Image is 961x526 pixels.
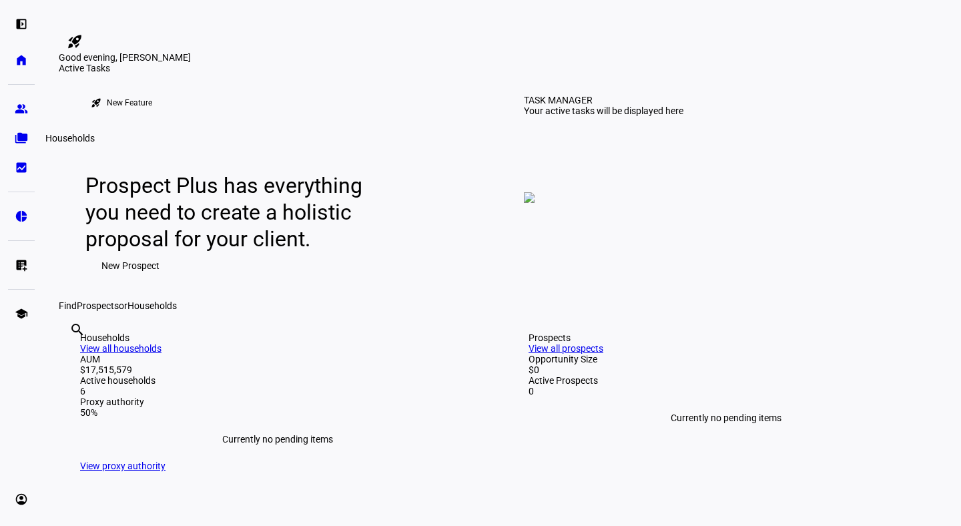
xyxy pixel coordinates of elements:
[69,340,72,356] input: Enter name of prospect or household
[15,258,28,272] eth-mat-symbol: list_alt_add
[529,343,603,354] a: View all prospects
[529,375,924,386] div: Active Prospects
[80,407,475,418] div: 50%
[80,332,475,343] div: Households
[15,161,28,174] eth-mat-symbol: bid_landscape
[529,332,924,343] div: Prospects
[529,364,924,375] div: $0
[80,397,475,407] div: Proxy authority
[15,131,28,145] eth-mat-symbol: folder_copy
[85,172,394,252] div: Prospect Plus has everything you need to create a holistic proposal for your client.
[69,322,85,338] mat-icon: search
[8,47,35,73] a: home
[80,386,475,397] div: 6
[107,97,152,108] div: New Feature
[15,493,28,506] eth-mat-symbol: account_circle
[101,252,159,279] span: New Prospect
[80,343,162,354] a: View all households
[15,17,28,31] eth-mat-symbol: left_panel_open
[8,154,35,181] a: bid_landscape
[77,300,119,311] span: Prospects
[59,52,945,63] div: Good evening, [PERSON_NAME]
[8,125,35,152] a: folder_copy
[67,33,83,49] mat-icon: rocket_launch
[15,102,28,115] eth-mat-symbol: group
[80,418,475,461] div: Currently no pending items
[91,97,101,108] mat-icon: rocket_launch
[15,307,28,320] eth-mat-symbol: school
[15,53,28,67] eth-mat-symbol: home
[85,252,176,279] button: New Prospect
[80,354,475,364] div: AUM
[127,300,177,311] span: Households
[524,95,593,105] div: TASK MANAGER
[524,105,683,116] div: Your active tasks will be displayed here
[529,397,924,439] div: Currently no pending items
[524,192,535,203] img: empty-tasks.png
[80,375,475,386] div: Active households
[59,63,945,73] div: Active Tasks
[8,95,35,122] a: group
[80,364,475,375] div: $17,515,579
[40,130,100,146] div: Households
[529,386,924,397] div: 0
[80,461,166,471] a: View proxy authority
[15,210,28,223] eth-mat-symbol: pie_chart
[59,300,945,311] div: Find or
[8,203,35,230] a: pie_chart
[529,354,924,364] div: Opportunity Size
